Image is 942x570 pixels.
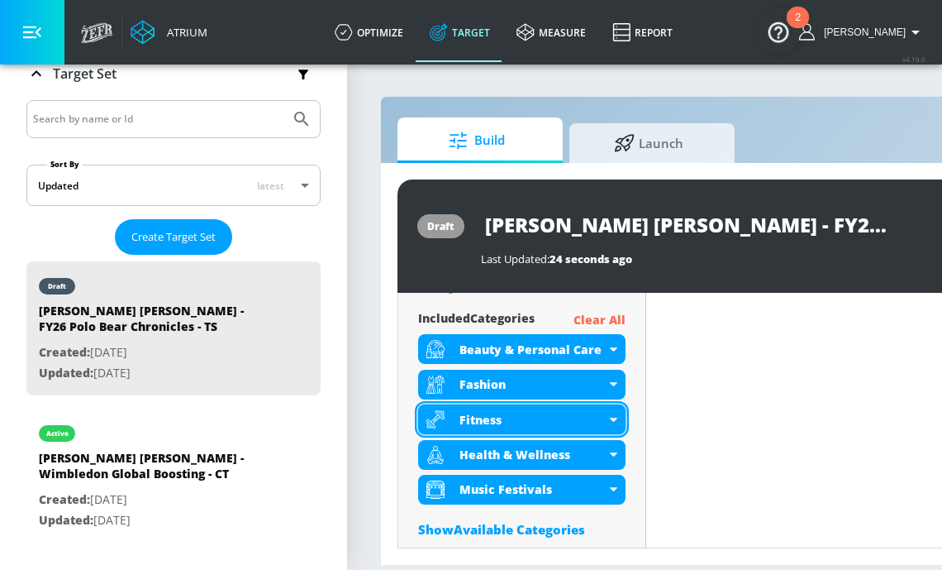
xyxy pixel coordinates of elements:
span: 24 seconds ago [549,251,632,266]
p: [DATE] [39,342,270,363]
p: [DATE] [39,363,270,384]
span: v 4.19.0 [902,55,925,64]
div: Target Set [26,46,321,101]
span: Updated: [39,512,93,528]
a: Target [416,2,503,62]
a: Atrium [131,20,207,45]
div: Atrium [160,25,207,40]
span: latest [257,179,284,193]
div: [PERSON_NAME] [PERSON_NAME] - FY26 Polo Bear Chronicles - TS [39,303,270,342]
a: optimize [321,2,416,62]
div: Music Festivals [418,475,626,505]
p: Clear All [573,310,626,331]
div: Health & Wellness [418,440,626,470]
div: Health & Wellness [459,447,606,462]
a: Report [599,2,686,62]
div: Fitness [418,405,626,434]
div: draft[PERSON_NAME] [PERSON_NAME] - FY26 Polo Bear Chronicles - TSCreated:[DATE]Updated:[DATE] [26,261,321,395]
div: Music Festivals [459,481,606,497]
div: active[PERSON_NAME] [PERSON_NAME] - Wimbledon Global Boosting - CTCreated:[DATE]Updated:[DATE] [26,409,321,543]
label: Sort By [47,159,83,170]
span: included Categories [418,310,535,331]
div: draft [427,219,454,233]
button: [PERSON_NAME] [799,22,925,42]
div: Fashion [459,376,606,392]
div: active [46,429,69,438]
span: Build [414,121,540,160]
p: [DATE] [39,510,270,531]
div: draft [48,282,66,290]
div: 5 Categories Included [418,283,601,293]
div: ShowAvailable Categories [418,521,626,538]
span: Create Target Set [131,228,216,247]
span: Created: [39,491,90,507]
span: Updated: [39,365,93,381]
div: Fashion [418,370,626,400]
div: Updated [38,179,78,193]
div: Fitness [459,412,606,428]
p: Target Set [53,65,117,83]
a: measure [503,2,599,62]
button: Open Resource Center, 2 new notifications [755,8,802,55]
input: Search by name or Id [33,108,283,130]
div: Beauty & Personal Care [418,334,626,364]
div: Beauty & Personal Care [459,342,606,357]
div: [PERSON_NAME] [PERSON_NAME] - Wimbledon Global Boosting - CT [39,450,270,490]
span: login as: brooke.armstrong@zefr.com [817,26,906,38]
span: Created: [39,344,90,360]
span: Launch [586,123,711,163]
div: 2 [795,17,801,39]
p: [DATE] [39,490,270,510]
button: Create Target Set [115,219,232,255]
